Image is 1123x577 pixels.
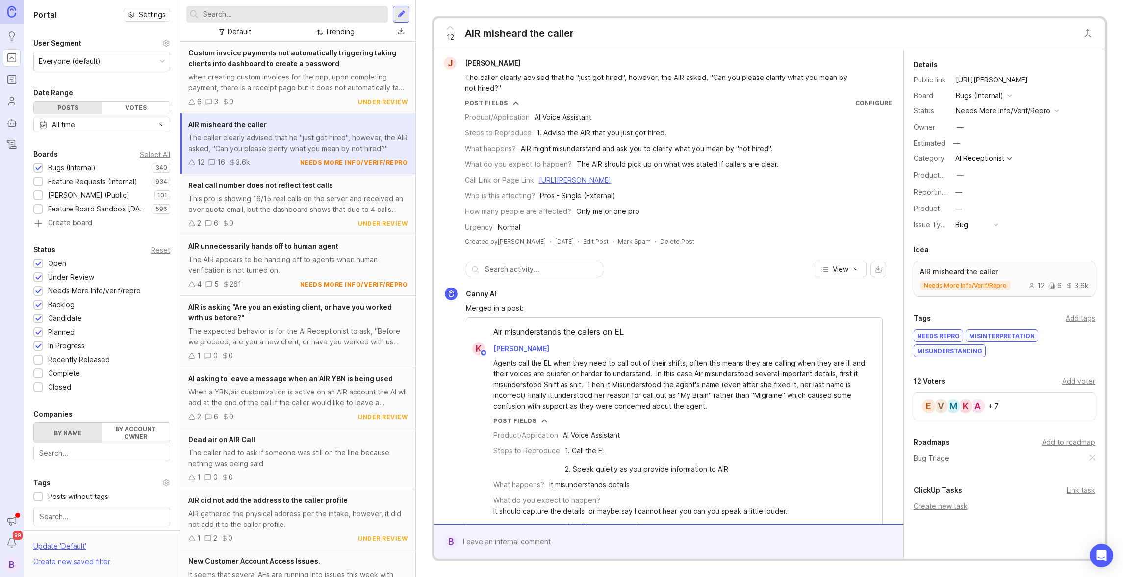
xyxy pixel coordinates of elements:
[555,238,574,245] time: [DATE]
[197,533,201,544] div: 1
[914,453,949,464] a: Bug Triage
[914,436,950,448] div: Roadmaps
[52,119,75,130] div: All time
[3,555,21,573] button: B
[957,122,964,132] div: —
[180,42,415,113] a: Custom invoice payments not automatically triggering taking clients into dashboard to create a pa...
[493,417,536,425] div: Post Fields
[102,423,170,443] label: By account owner
[3,114,21,131] a: Autopilot
[540,190,615,201] div: Pros - Single (External)
[197,96,202,107] div: 6
[466,289,496,298] span: Canny AI
[203,9,384,20] input: Search...
[197,350,201,361] div: 1
[438,57,529,70] a: J[PERSON_NAME]
[920,267,1089,277] p: AIR misheard the caller
[924,282,1007,289] p: needs more info/verif/repro
[493,358,867,412] div: Agents call the EL when they need to call out of their shifts, often this means they are calling ...
[180,174,415,235] a: Real call number does not reflect test callsThis pro is showing 16/15 real calls on the server an...
[465,190,535,201] div: Who is this affecting?
[957,170,964,181] div: —
[493,344,549,353] span: [PERSON_NAME]
[34,423,102,443] label: By name
[583,237,609,246] div: Edit Post
[197,472,201,483] div: 1
[197,411,201,422] div: 2
[953,74,1031,86] a: [URL][PERSON_NAME]
[48,354,110,365] div: Recently Released
[214,218,218,229] div: 6
[465,99,508,107] div: Post Fields
[567,523,639,531] a: [URL][PERSON_NAME]
[157,191,167,199] p: 101
[577,159,779,170] div: The AIR should pick up on what was stated if callers are clear.
[465,143,516,154] div: What happens?
[914,244,929,256] div: Idea
[444,57,457,70] div: J
[217,157,225,168] div: 16
[40,511,164,522] input: Search...
[914,153,948,164] div: Category
[48,176,137,187] div: Feature Requests (Internal)
[197,218,201,229] div: 2
[618,237,651,246] button: Mark Spam
[1067,485,1095,496] div: Link task
[445,288,458,300] img: Canny AI
[955,155,1004,162] div: AI Receptionist
[539,176,611,184] a: [URL][PERSON_NAME]
[188,496,348,504] span: AIR did not add the address to the caller profile
[465,159,572,170] div: What do you expect to happen?
[358,413,408,421] div: under review
[48,204,148,214] div: Feature Board Sandbox [DATE]
[48,368,80,379] div: Complete
[155,164,167,172] p: 340
[493,506,788,517] div: It should capture the details or maybe say I cannot hear you can you speak a little louder.
[493,479,544,490] div: What happens?
[151,247,170,253] div: Reset
[33,556,110,567] div: Create new saved filter
[565,446,728,456] div: 1. Call the EL
[447,32,454,43] span: 12
[188,557,320,565] span: New Customer Account Access Issues.
[139,10,166,20] span: Settings
[214,279,219,289] div: 5
[955,187,962,198] div: —
[48,272,94,283] div: Under Review
[956,90,1003,101] div: Bugs (Internal)
[48,327,75,338] div: Planned
[465,222,493,233] div: Urgency
[48,382,71,393] div: Closed
[465,72,857,94] div: The caller clearly advised that he "just got hired", however, the AIR asked, "Can you please clar...
[3,71,21,88] a: Roadmaps
[180,489,415,550] a: AIR did not add the address to the caller profileAIR gathered the physical address per the intake...
[914,204,940,212] label: Product
[33,219,170,228] a: Create board
[493,495,600,506] div: What do you expect to happen?
[228,26,251,37] div: Default
[188,435,255,444] span: Dead air on AIR Call
[7,6,16,17] img: Canny Home
[229,96,233,107] div: 0
[228,533,232,544] div: 0
[188,132,408,154] div: The caller clearly advised that he "just got hired", however, the AIR asked, "Can you please clar...
[180,428,415,489] a: Dead air on AIR CallThe caller had to ask if someone was still on the line because nothing was be...
[914,220,949,229] label: Issue Type
[914,90,948,101] div: Board
[466,342,557,355] a: K[PERSON_NAME]
[213,533,217,544] div: 2
[13,531,23,540] span: 99
[855,99,892,106] a: Configure
[358,98,408,106] div: under review
[180,235,415,296] a: AIR unnecessarily hands off to human agentThe AIR appears to be handing off to agents when human ...
[229,218,233,229] div: 0
[1078,24,1097,43] button: Close button
[48,313,82,324] div: Candidate
[188,193,408,215] div: This pro is showing 16/15 real calls on the server and received an over quota email, but the dash...
[870,262,886,277] button: export comments
[3,135,21,153] a: Changelog
[563,430,620,441] div: AI Voice Assistant
[465,112,530,123] div: Product/Application
[33,244,55,256] div: Status
[914,484,962,496] div: ClickUp Tasks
